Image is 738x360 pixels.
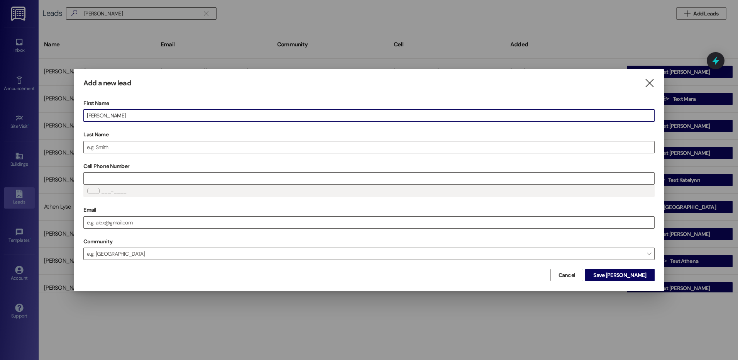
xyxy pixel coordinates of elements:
[83,160,655,172] label: Cell Phone Number
[593,271,646,279] span: Save [PERSON_NAME]
[84,217,654,228] input: e.g. alex@gmail.com
[83,204,655,216] label: Email
[559,271,576,279] span: Cancel
[83,248,655,260] span: e.g. [GEOGRAPHIC_DATA]
[644,79,655,87] i: 
[84,141,654,153] input: e.g. Smith
[83,129,655,141] label: Last Name
[83,97,655,109] label: First Name
[83,79,131,88] h3: Add a new lead
[83,236,112,248] label: Community
[550,269,584,281] button: Cancel
[84,110,654,121] input: e.g. Alex
[585,269,654,281] button: Save [PERSON_NAME]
